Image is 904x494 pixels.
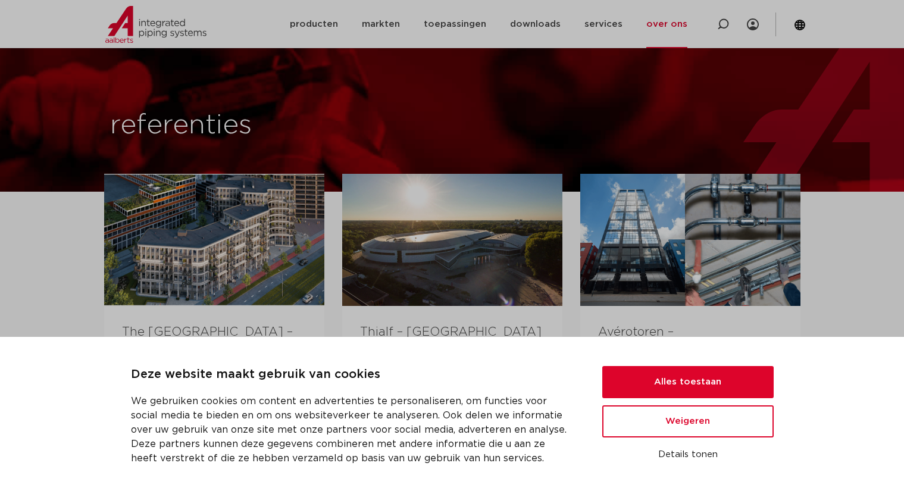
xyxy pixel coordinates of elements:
[131,394,574,465] p: We gebruiken cookies om content en advertenties te personaliseren, om functies voor social media ...
[602,366,774,398] button: Alles toestaan
[122,326,293,355] a: The [GEOGRAPHIC_DATA] – [GEOGRAPHIC_DATA]
[360,326,542,338] a: Thialf – [GEOGRAPHIC_DATA]
[131,365,574,384] p: Deze website maakt gebruik van cookies
[110,107,446,145] h1: referenties
[598,326,733,355] a: Avérotoren – [GEOGRAPHIC_DATA]
[602,445,774,465] button: Details tonen
[602,405,774,437] button: Weigeren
